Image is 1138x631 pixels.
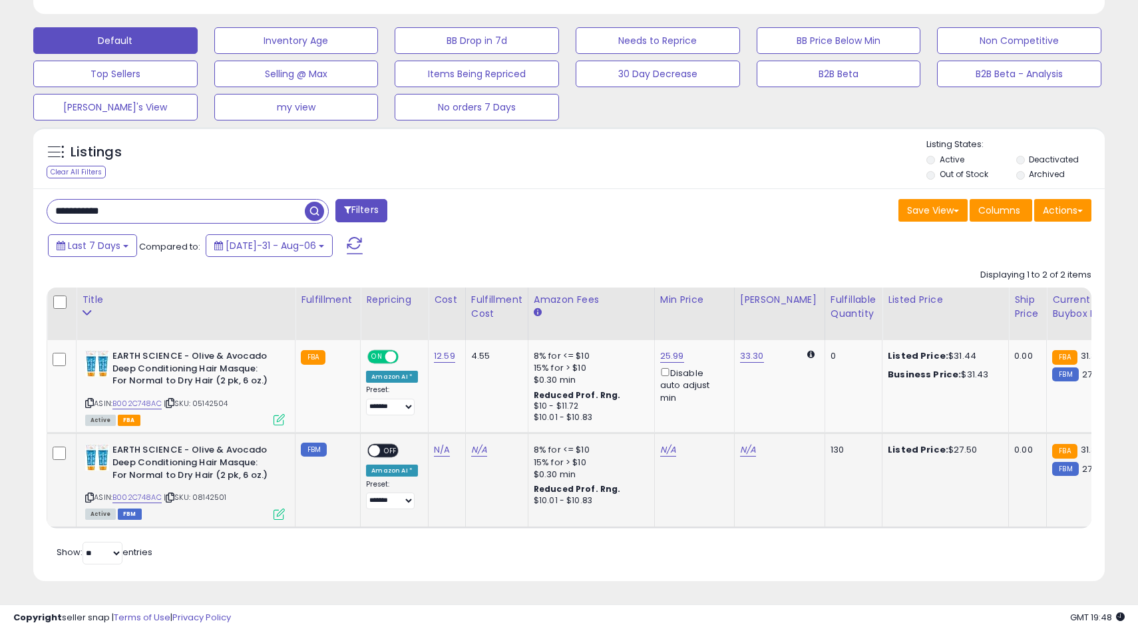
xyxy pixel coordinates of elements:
[1029,168,1065,180] label: Archived
[831,293,876,321] div: Fulfillable Quantity
[888,444,998,456] div: $27.50
[888,349,948,362] b: Listed Price:
[395,94,559,120] button: No orders 7 Days
[471,350,518,362] div: 4.55
[395,27,559,54] button: BB Drop in 7d
[85,444,109,471] img: 5166XfSbRaL._SL40_.jpg
[660,365,724,404] div: Disable auto adjust min
[33,61,198,87] button: Top Sellers
[970,199,1032,222] button: Columns
[926,138,1104,151] p: Listing States:
[164,398,228,409] span: | SKU: 05142504
[978,204,1020,217] span: Columns
[660,349,684,363] a: 25.99
[534,374,644,386] div: $0.30 min
[660,443,676,457] a: N/A
[888,443,948,456] b: Listed Price:
[366,480,418,510] div: Preset:
[740,443,756,457] a: N/A
[757,61,921,87] button: B2B Beta
[534,401,644,412] div: $10 - $11.72
[1052,293,1121,321] div: Current Buybox Price
[112,350,274,391] b: EARTH SCIENCE - Olive & Avocado Deep Conditioning Hair Masque: For Normal to Dry Hair (2 pk, 6 oz.)
[112,444,274,485] b: EARTH SCIENCE - Olive & Avocado Deep Conditioning Hair Masque: For Normal to Dry Hair (2 pk, 6 oz.)
[1082,368,1100,381] span: 27.5
[172,611,231,624] a: Privacy Policy
[831,350,872,362] div: 0
[434,293,460,307] div: Cost
[471,443,487,457] a: N/A
[888,368,961,381] b: Business Price:
[937,61,1101,87] button: B2B Beta - Analysis
[82,293,289,307] div: Title
[534,412,644,423] div: $10.01 - $10.83
[397,351,418,363] span: OFF
[888,350,998,362] div: $31.44
[85,350,285,424] div: ASIN:
[740,293,819,307] div: [PERSON_NAME]
[888,369,998,381] div: $31.43
[898,199,968,222] button: Save View
[534,307,542,319] small: Amazon Fees.
[112,398,162,409] a: B002C748AC
[112,492,162,503] a: B002C748AC
[1014,444,1036,456] div: 0.00
[68,239,120,252] span: Last 7 Days
[48,234,137,257] button: Last 7 Days
[434,443,450,457] a: N/A
[47,166,106,178] div: Clear All Filters
[85,509,116,520] span: All listings currently available for purchase on Amazon
[118,415,140,426] span: FBA
[831,444,872,456] div: 130
[534,389,621,401] b: Reduced Prof. Rng.
[888,293,1003,307] div: Listed Price
[366,465,418,477] div: Amazon AI *
[1052,462,1078,476] small: FBM
[534,469,644,481] div: $0.30 min
[1081,349,1102,362] span: 31.35
[1029,154,1079,165] label: Deactivated
[576,27,740,54] button: Needs to Reprice
[335,199,387,222] button: Filters
[1081,443,1102,456] span: 31.35
[301,443,327,457] small: FBM
[13,612,231,624] div: seller snap | |
[206,234,333,257] button: [DATE]-31 - Aug-06
[740,349,764,363] a: 33.30
[471,293,522,321] div: Fulfillment Cost
[381,445,402,457] span: OFF
[114,611,170,624] a: Terms of Use
[226,239,316,252] span: [DATE]-31 - Aug-06
[85,350,109,377] img: 5166XfSbRaL._SL40_.jpg
[1014,293,1041,321] div: Ship Price
[57,546,152,558] span: Show: entries
[164,492,227,503] span: | SKU: 08142501
[534,457,644,469] div: 15% for > $10
[85,444,285,518] div: ASIN:
[534,495,644,507] div: $10.01 - $10.83
[534,293,649,307] div: Amazon Fees
[85,415,116,426] span: All listings currently available for purchase on Amazon
[534,444,644,456] div: 8% for <= $10
[940,154,964,165] label: Active
[1052,444,1077,459] small: FBA
[660,293,729,307] div: Min Price
[214,94,379,120] button: my view
[366,371,418,383] div: Amazon AI *
[1070,611,1125,624] span: 2025-08-14 19:48 GMT
[1034,199,1091,222] button: Actions
[534,362,644,374] div: 15% for > $10
[395,61,559,87] button: Items Being Repriced
[366,385,418,415] div: Preset:
[576,61,740,87] button: 30 Day Decrease
[214,27,379,54] button: Inventory Age
[301,293,355,307] div: Fulfillment
[214,61,379,87] button: Selling @ Max
[1014,350,1036,362] div: 0.00
[33,94,198,120] button: [PERSON_NAME]'s View
[301,350,325,365] small: FBA
[369,351,385,363] span: ON
[1052,367,1078,381] small: FBM
[757,27,921,54] button: BB Price Below Min
[937,27,1101,54] button: Non Competitive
